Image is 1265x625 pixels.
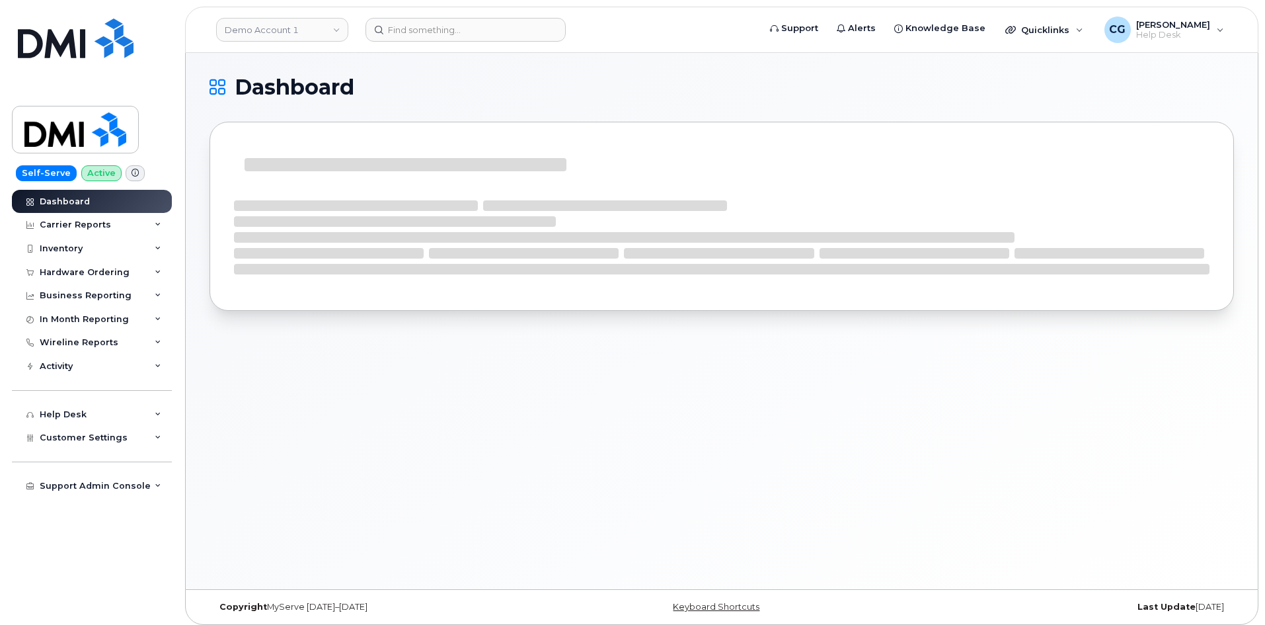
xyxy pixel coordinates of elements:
div: [DATE] [892,602,1234,612]
span: Dashboard [235,77,354,97]
strong: Last Update [1137,602,1196,612]
strong: Copyright [219,602,267,612]
div: MyServe [DATE]–[DATE] [210,602,551,612]
a: Keyboard Shortcuts [673,602,759,612]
